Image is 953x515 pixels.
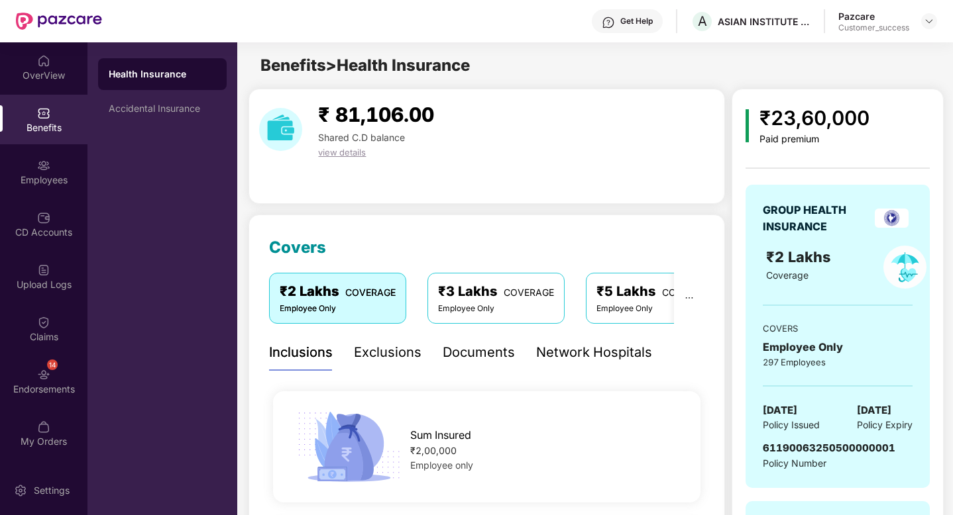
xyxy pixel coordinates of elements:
div: Exclusions [354,342,421,363]
div: ASIAN INSTITUTE OF NEPHROLOGY AND UROLOGY PRIVATE LIMITED [718,15,811,28]
img: policyIcon [883,246,926,289]
img: svg+xml;base64,PHN2ZyBpZD0iQmVuZWZpdHMiIHhtbG5zPSJodHRwOi8vd3d3LnczLm9yZy8yMDAwL3N2ZyIgd2lkdGg9Ij... [37,107,50,120]
span: Sum Insured [410,427,471,444]
img: download [259,108,302,151]
span: Covers [269,238,326,257]
div: Employee Only [596,303,712,315]
button: ellipsis [674,273,704,323]
img: svg+xml;base64,PHN2ZyBpZD0iU2V0dGluZy0yMHgyMCIgeG1sbnM9Imh0dHA6Ly93d3cudzMub3JnLzIwMDAvc3ZnIiB3aW... [14,484,27,497]
div: ₹5 Lakhs [596,281,712,302]
img: svg+xml;base64,PHN2ZyBpZD0iTXlfT3JkZXJzIiBkYXRhLW5hbWU9Ik15IE9yZGVycyIgeG1sbnM9Imh0dHA6Ly93d3cudz... [37,420,50,434]
img: icon [746,109,749,142]
span: Benefits > Health Insurance [260,56,470,75]
img: svg+xml;base64,PHN2ZyBpZD0iRW1wbG95ZWVzIiB4bWxucz0iaHR0cDovL3d3dy53My5vcmcvMjAwMC9zdmciIHdpZHRoPS... [37,159,50,172]
span: ₹2 Lakhs [766,248,834,265]
div: Network Hospitals [536,342,652,363]
div: Accidental Insurance [109,103,216,114]
img: insurerLogo [875,209,909,228]
div: Pazcare [838,10,909,23]
div: Employee Only [438,303,554,315]
span: view details [318,147,366,158]
div: ₹2,00,000 [410,444,681,458]
span: COVERAGE [662,287,712,298]
img: svg+xml;base64,PHN2ZyBpZD0iQ2xhaW0iIHhtbG5zPSJodHRwOi8vd3d3LnczLm9yZy8yMDAwL3N2ZyIgd2lkdGg9IjIwIi... [37,316,50,329]
span: Employee only [410,459,473,471]
div: Health Insurance [109,68,216,81]
span: Policy Number [763,457,826,469]
div: 14 [47,359,58,370]
div: ₹2 Lakhs [280,281,396,302]
img: svg+xml;base64,PHN2ZyBpZD0iSG9tZSIgeG1sbnM9Imh0dHA6Ly93d3cudzMub3JnLzIwMDAvc3ZnIiB3aWR0aD0iMjAiIG... [37,54,50,68]
span: ellipsis [685,293,694,303]
img: svg+xml;base64,PHN2ZyBpZD0iVXBsb2FkX0xvZ3MiIGRhdGEtbmFtZT0iVXBsb2FkIExvZ3MiIHhtbG5zPSJodHRwOi8vd3... [37,263,50,277]
div: Inclusions [269,342,333,363]
img: svg+xml;base64,PHN2ZyBpZD0iSGVscC0zMngzMiIgeG1sbnM9Imh0dHA6Ly93d3cudzMub3JnLzIwMDAvc3ZnIiB3aWR0aD... [602,16,615,29]
img: svg+xml;base64,PHN2ZyBpZD0iQ0RfQWNjb3VudHMiIGRhdGEtbmFtZT0iQ0QgQWNjb3VudHMiIHhtbG5zPSJodHRwOi8vd3... [37,211,50,224]
div: COVERS [763,322,913,335]
div: Documents [443,342,515,363]
span: COVERAGE [345,287,396,298]
span: Policy Issued [763,418,820,432]
div: 297 Employees [763,355,913,369]
div: Employee Only [763,339,913,355]
div: ₹3 Lakhs [438,281,554,302]
span: Coverage [766,269,809,281]
span: Shared C.D balance [318,132,405,143]
img: svg+xml;base64,PHN2ZyBpZD0iRW5kb3JzZW1lbnRzIiB4bWxucz0iaHR0cDovL3d3dy53My5vcmcvMjAwMC9zdmciIHdpZH... [37,368,50,381]
span: A [698,13,707,29]
img: New Pazcare Logo [16,13,102,30]
div: ₹23,60,000 [759,103,869,134]
img: svg+xml;base64,PHN2ZyBpZD0iRHJvcGRvd24tMzJ4MzIiIHhtbG5zPSJodHRwOi8vd3d3LnczLm9yZy8yMDAwL3N2ZyIgd2... [924,16,934,26]
div: Customer_success [838,23,909,33]
span: Policy Expiry [857,418,913,432]
span: ₹ 81,106.00 [318,103,434,126]
img: icon [293,408,405,486]
span: COVERAGE [504,287,554,298]
div: Get Help [620,16,653,26]
div: Paid premium [759,134,869,145]
div: Employee Only [280,303,396,315]
span: [DATE] [763,402,797,418]
span: 61190063250500000001 [763,442,895,454]
div: Settings [30,484,74,497]
div: GROUP HEALTH INSURANCE [763,202,870,235]
span: [DATE] [857,402,891,418]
